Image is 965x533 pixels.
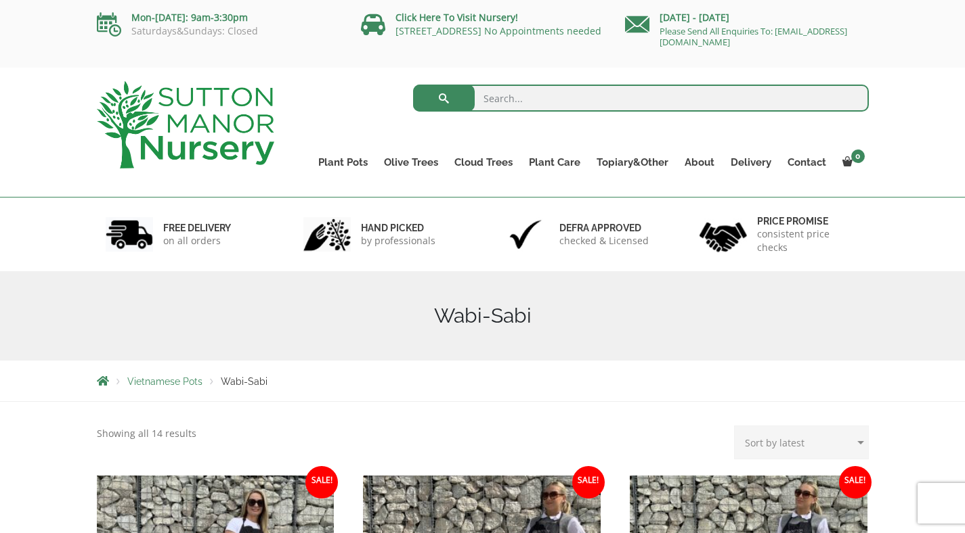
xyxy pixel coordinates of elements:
span: Sale! [839,466,872,499]
a: Topiary&Other [588,153,677,172]
p: by professionals [361,234,435,248]
img: 1.jpg [106,217,153,252]
nav: Breadcrumbs [97,375,869,386]
a: Contact [779,153,834,172]
a: 0 [834,153,869,172]
img: 3.jpg [502,217,549,252]
p: Mon-[DATE]: 9am-3:30pm [97,9,341,26]
a: Plant Care [521,153,588,172]
a: [STREET_ADDRESS] No Appointments needed [395,24,601,37]
p: consistent price checks [757,227,860,254]
span: 0 [851,149,865,163]
p: Saturdays&Sundays: Closed [97,26,341,37]
p: checked & Licensed [559,234,649,248]
a: Please Send All Enquiries To: [EMAIL_ADDRESS][DOMAIN_NAME] [660,25,847,48]
h6: hand picked [361,222,435,234]
p: [DATE] - [DATE] [625,9,869,26]
h1: Wabi-Sabi [97,304,869,328]
p: Showing all 14 results [97,425,196,442]
span: Wabi-Sabi [221,376,267,387]
img: 4.jpg [700,214,747,255]
span: Sale! [305,466,338,499]
a: About [677,153,723,172]
img: logo [97,81,274,168]
a: Click Here To Visit Nursery! [395,11,518,24]
input: Search... [413,85,869,112]
h6: Price promise [757,215,860,227]
select: Shop order [734,425,869,459]
a: Delivery [723,153,779,172]
h6: FREE DELIVERY [163,222,231,234]
span: Sale! [572,466,605,499]
p: on all orders [163,234,231,248]
a: Cloud Trees [446,153,521,172]
a: Plant Pots [310,153,376,172]
a: Vietnamese Pots [127,376,202,387]
img: 2.jpg [303,217,351,252]
a: Olive Trees [376,153,446,172]
h6: Defra approved [559,222,649,234]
